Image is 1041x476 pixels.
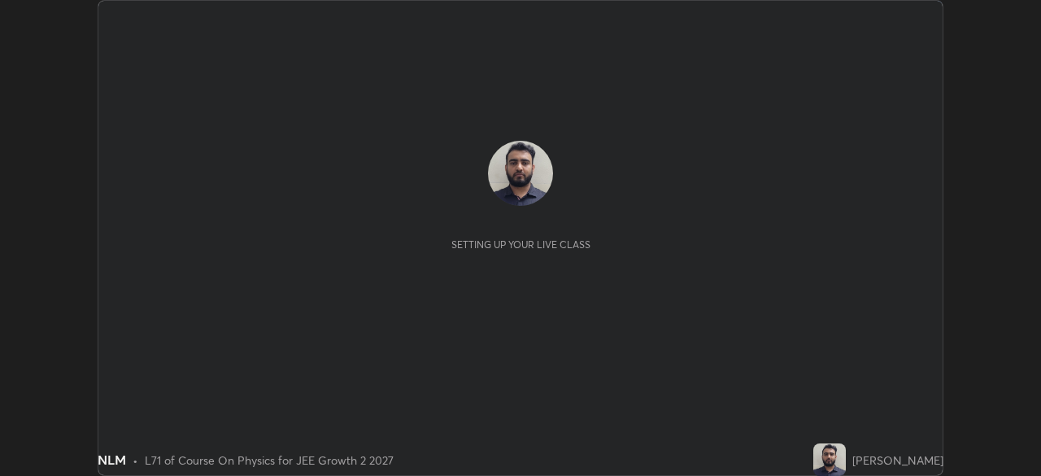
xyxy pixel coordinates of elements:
[852,452,943,469] div: [PERSON_NAME]
[98,450,126,469] div: NLM
[145,452,394,469] div: L71 of Course On Physics for JEE Growth 2 2027
[488,141,553,206] img: 2d581e095ba74728bda1a1849c8d6045.jpg
[133,452,138,469] div: •
[813,443,846,476] img: 2d581e095ba74728bda1a1849c8d6045.jpg
[451,238,590,251] div: Setting up your live class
